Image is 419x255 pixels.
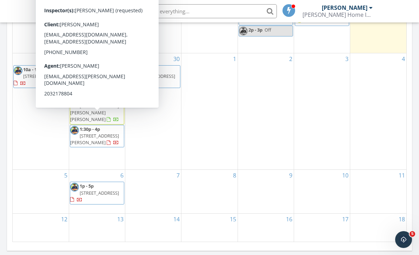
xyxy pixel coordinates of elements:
[302,11,373,18] div: DeLeon Home Inspections
[350,170,406,214] td: Go to October 11, 2025
[136,66,156,73] span: 3p - 6:45p
[305,4,344,23] a: 1p - 3p [STREET_ADDRESS]
[136,73,175,79] span: [STREET_ADDRESS]
[42,4,57,19] img: The Best Home Inspection Software - Spectora
[238,53,294,170] td: Go to October 2, 2025
[63,170,69,181] a: Go to October 5, 2025
[80,183,94,189] span: 1p - 5p
[116,214,125,225] a: Go to October 13, 2025
[60,214,69,225] a: Go to October 12, 2025
[400,53,406,65] a: Go to October 4, 2025
[126,66,135,75] img: image0_4.jpeg
[410,231,415,237] span: 5
[13,213,69,241] td: Go to October 12, 2025
[294,53,350,170] td: Go to October 3, 2025
[350,213,406,241] td: Go to October 18, 2025
[181,53,238,170] td: Go to October 1, 2025
[70,95,124,125] a: 1p - 3:45p [STREET_ADDRESS][PERSON_NAME][PERSON_NAME]
[322,4,367,11] div: [PERSON_NAME]
[70,125,124,148] a: 1:30p - 4p [STREET_ADDRESS][PERSON_NAME]
[350,53,406,170] td: Go to October 4, 2025
[288,53,294,65] a: Go to October 2, 2025
[70,65,124,95] a: 9a - 11:15a [STREET_ADDRESS][PERSON_NAME][PERSON_NAME]
[62,4,120,18] span: SPECTORA
[70,182,124,204] a: 1p - 5p [STREET_ADDRESS]
[69,170,125,214] td: Go to October 6, 2025
[238,170,294,214] td: Go to October 9, 2025
[126,65,180,88] a: 3p - 6:45p [STREET_ADDRESS]
[294,213,350,241] td: Go to October 17, 2025
[172,53,181,65] a: Go to September 30, 2025
[69,213,125,241] td: Go to October 13, 2025
[344,53,350,65] a: Go to October 3, 2025
[70,126,119,146] a: 1:30p - 4p [STREET_ADDRESS][PERSON_NAME]
[70,183,119,202] a: 1p - 5p [STREET_ADDRESS]
[125,213,181,241] td: Go to October 14, 2025
[172,214,181,225] a: Go to October 14, 2025
[70,66,119,93] a: 9a - 11:15a [STREET_ADDRESS][PERSON_NAME][PERSON_NAME]
[181,170,238,214] td: Go to October 8, 2025
[397,170,406,181] a: Go to October 11, 2025
[239,4,288,23] a: 9a - 9:15a [STREET_ADDRESS]
[80,126,100,132] span: 1:30p - 4p
[125,170,181,214] td: Go to October 7, 2025
[119,170,125,181] a: Go to October 6, 2025
[238,213,294,241] td: Go to October 16, 2025
[70,96,119,123] a: 1p - 3:45p [STREET_ADDRESS][PERSON_NAME][PERSON_NAME]
[70,183,79,192] img: image0_4.jpeg
[294,170,350,214] td: Go to October 10, 2025
[23,73,62,79] span: [STREET_ADDRESS]
[265,27,271,33] span: Off
[70,103,119,122] span: [STREET_ADDRESS][PERSON_NAME][PERSON_NAME]
[116,53,125,65] a: Go to September 29, 2025
[60,53,69,65] a: Go to September 28, 2025
[23,66,42,73] span: 10a - 12p
[42,9,120,24] a: SPECTORA
[14,66,62,86] a: 10a - 12p [STREET_ADDRESS]
[228,214,238,225] a: Go to October 15, 2025
[13,53,69,170] td: Go to September 28, 2025
[69,53,125,170] td: Go to September 29, 2025
[232,53,238,65] a: Go to October 1, 2025
[397,214,406,225] a: Go to October 18, 2025
[137,4,277,18] input: Search everything...
[70,126,79,135] img: image0_4.jpeg
[80,66,102,73] span: 9a - 11:15a
[13,170,69,214] td: Go to October 5, 2025
[126,66,175,86] a: 3p - 6:45p [STREET_ADDRESS]
[239,27,248,35] img: image0_4.jpeg
[288,170,294,181] a: Go to October 9, 2025
[125,53,181,170] td: Go to September 30, 2025
[341,214,350,225] a: Go to October 17, 2025
[285,214,294,225] a: Go to October 16, 2025
[14,66,22,75] img: image0_4.jpeg
[70,96,79,105] img: default-user-f0147aede5fd5fa78ca7ade42f37bd4542148d508eef1c3d3ea960f66861d68b.jpg
[395,231,412,248] iframe: Intercom live chat
[248,27,262,33] span: 2p - 3p
[341,170,350,181] a: Go to October 10, 2025
[232,170,238,181] a: Go to October 8, 2025
[70,66,79,75] img: image0_4.jpeg
[80,190,119,196] span: [STREET_ADDRESS]
[80,96,100,102] span: 1p - 3:45p
[70,73,119,93] span: [STREET_ADDRESS][PERSON_NAME][PERSON_NAME]
[70,133,119,146] span: [STREET_ADDRESS][PERSON_NAME]
[175,170,181,181] a: Go to October 7, 2025
[13,65,68,88] a: 10a - 12p [STREET_ADDRESS]
[181,213,238,241] td: Go to October 15, 2025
